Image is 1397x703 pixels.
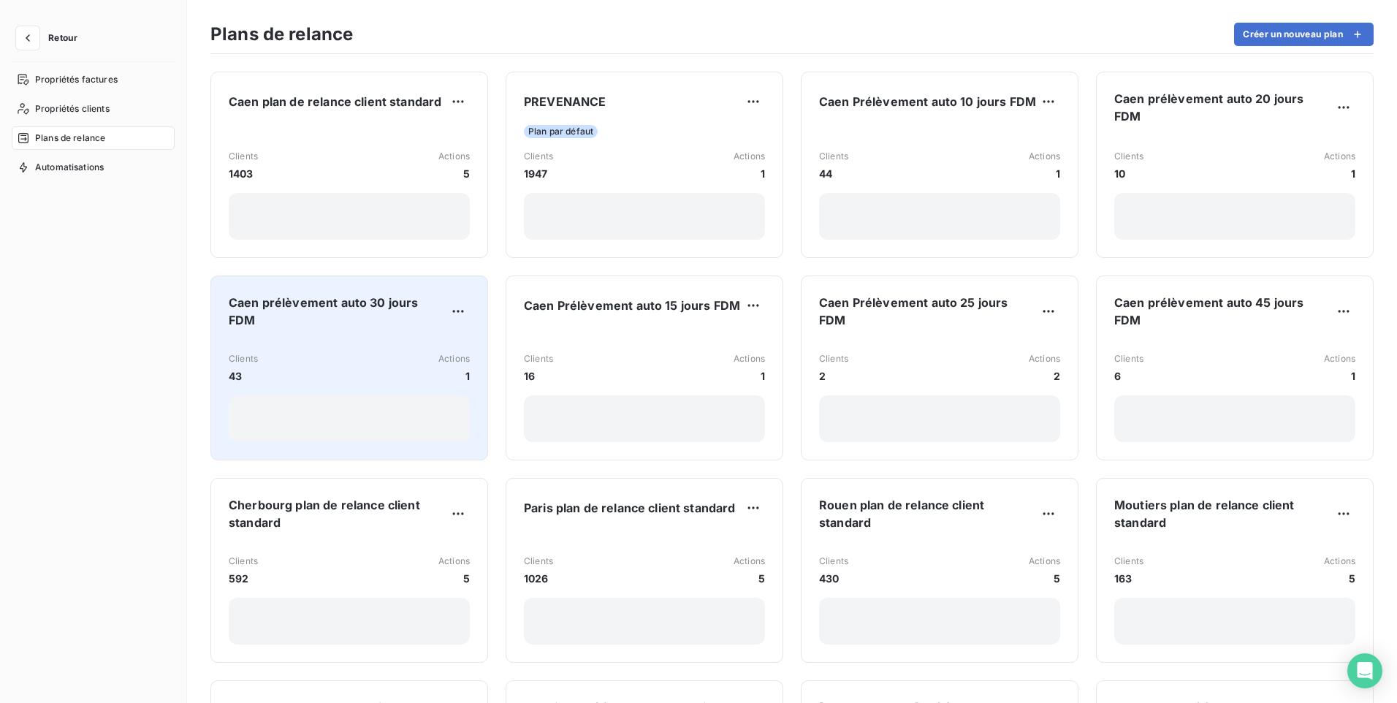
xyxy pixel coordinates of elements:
span: 5 [438,571,470,586]
span: Caen Prélèvement auto 25 jours FDM [819,294,1037,329]
span: Clients [524,555,553,568]
span: Caen Prélèvement auto 15 jours FDM [524,297,740,314]
a: Automatisations [12,156,175,179]
span: Propriétés clients [35,102,110,115]
span: 592 [229,571,258,586]
span: Automatisations [35,161,104,174]
span: Caen prélèvement auto 30 jours FDM [229,294,446,329]
span: 5 [1324,571,1355,586]
span: Clients [229,352,258,365]
span: 16 [524,368,553,384]
span: Actions [734,150,765,163]
span: Actions [438,150,470,163]
span: 5 [1029,571,1060,586]
span: 430 [819,571,848,586]
div: Open Intercom Messenger [1347,653,1382,688]
span: Clients [229,150,258,163]
span: Cherbourg plan de relance client standard [229,496,446,531]
span: 43 [229,368,258,384]
span: Actions [438,352,470,365]
span: Plans de relance [35,132,105,145]
span: Clients [819,555,848,568]
span: Caen Prélèvement auto 10 jours FDM [819,93,1036,110]
span: Actions [734,555,765,568]
span: Plan par défaut [524,125,598,138]
span: 1 [1029,166,1060,181]
span: PREVENANCE [524,93,606,110]
span: 1 [734,368,765,384]
span: 1 [734,166,765,181]
span: 5 [438,166,470,181]
span: 2 [819,368,848,384]
span: 1 [1324,368,1355,384]
span: Actions [1029,150,1060,163]
span: 5 [734,571,765,586]
span: 44 [819,166,848,181]
span: Caen prélèvement auto 45 jours FDM [1114,294,1332,329]
span: Clients [819,352,848,365]
span: 1 [1324,166,1355,181]
span: Rouen plan de relance client standard [819,496,1037,531]
span: Actions [1029,555,1060,568]
span: Actions [1029,352,1060,365]
span: 2 [1029,368,1060,384]
span: Actions [1324,555,1355,568]
span: Caen plan de relance client standard [229,93,441,110]
span: Clients [524,352,553,365]
span: Actions [1324,150,1355,163]
span: Clients [229,555,258,568]
span: 1947 [524,166,553,181]
span: 1403 [229,166,258,181]
span: Retour [48,34,77,42]
span: Clients [1114,352,1143,365]
a: Propriétés clients [12,97,175,121]
button: Créer un nouveau plan [1234,23,1374,46]
span: Actions [734,352,765,365]
span: 163 [1114,571,1143,586]
span: Moutiers plan de relance client standard [1114,496,1332,531]
span: Clients [524,150,553,163]
span: Clients [1114,555,1143,568]
span: 1026 [524,571,553,586]
span: 10 [1114,166,1143,181]
a: Plans de relance [12,126,175,150]
a: Propriétés factures [12,68,175,91]
span: Clients [1114,150,1143,163]
span: Actions [438,555,470,568]
span: Clients [819,150,848,163]
span: Paris plan de relance client standard [524,499,736,517]
h3: Plans de relance [210,21,353,47]
button: Retour [12,26,89,50]
span: Propriétés factures [35,73,118,86]
span: Actions [1324,352,1355,365]
span: 1 [438,368,470,384]
span: 6 [1114,368,1143,384]
span: Caen prélèvement auto 20 jours FDM [1114,90,1332,125]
